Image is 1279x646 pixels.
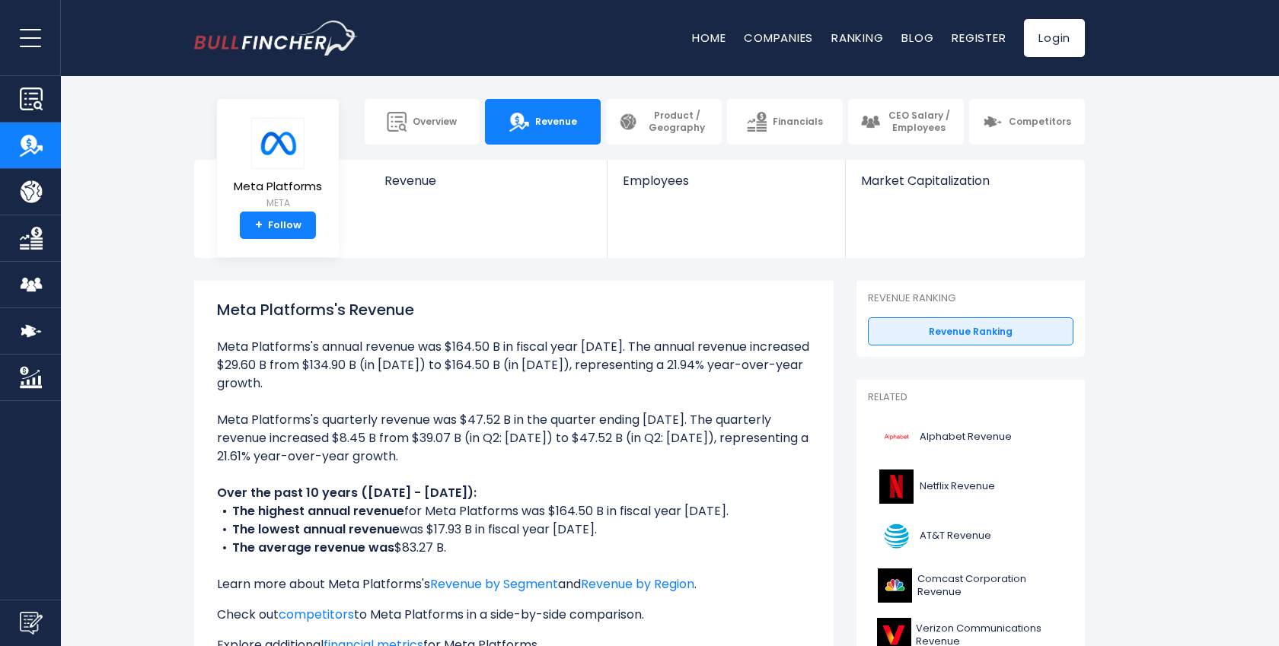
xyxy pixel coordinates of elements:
[868,565,1073,606] a: Comcast Corporation Revenue
[581,575,694,593] a: Revenue by Region
[606,99,722,145] a: Product / Geography
[901,30,933,46] a: Blog
[644,110,710,133] span: Product / Geography
[240,212,316,239] a: +Follow
[727,99,843,145] a: Financials
[868,466,1073,508] a: Netflix Revenue
[232,520,400,538] b: The lowest annual revenue
[217,484,477,501] b: Over the past 10 years ([DATE] - [DATE]):
[877,469,915,504] img: NFLX logo
[232,502,404,520] b: The highest annual revenue
[234,196,322,210] small: META
[217,606,811,624] p: Check out to Meta Platforms in a side-by-side comparison.
[217,575,811,593] p: Learn more about Meta Platforms's and .
[868,416,1073,458] a: Alphabet Revenue
[217,411,811,466] li: Meta Platforms's quarterly revenue was $47.52 B in the quarter ending [DATE]. The quarterly reven...
[868,317,1073,346] a: Revenue Ranking
[535,116,577,128] span: Revenue
[773,116,823,128] span: Financials
[861,173,1068,188] span: Market Capitalization
[831,30,883,46] a: Ranking
[217,502,811,520] li: for Meta Platforms was $164.50 B in fiscal year [DATE].
[877,519,915,553] img: T logo
[969,99,1085,145] a: Competitors
[430,575,558,593] a: Revenue by Segment
[886,110,952,133] span: CEO Salary / Employees
[217,520,811,539] li: was $17.93 B in fiscal year [DATE].
[369,160,608,214] a: Revenue
[194,21,358,56] a: Go to homepage
[952,30,1006,46] a: Register
[623,173,829,188] span: Employees
[384,173,592,188] span: Revenue
[233,117,323,212] a: Meta Platforms META
[877,568,913,603] img: CMCSA logo
[217,298,811,321] h1: Meta Platforms's Revenue
[217,539,811,557] li: $83.27 B.
[846,160,1083,214] a: Market Capitalization
[608,160,844,214] a: Employees
[1009,116,1071,128] span: Competitors
[868,391,1073,404] p: Related
[1024,19,1085,57] a: Login
[877,420,915,454] img: GOOGL logo
[234,180,322,193] span: Meta Platforms
[744,30,813,46] a: Companies
[255,218,263,232] strong: +
[485,99,601,145] a: Revenue
[692,30,726,46] a: Home
[365,99,480,145] a: Overview
[194,21,358,56] img: bullfincher logo
[217,338,811,393] li: Meta Platforms's annual revenue was $164.50 B in fiscal year [DATE]. The annual revenue increased...
[868,292,1073,305] p: Revenue Ranking
[232,539,394,556] b: The average revenue was
[279,606,354,623] a: competitors
[868,515,1073,557] a: AT&T Revenue
[848,99,964,145] a: CEO Salary / Employees
[413,116,457,128] span: Overview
